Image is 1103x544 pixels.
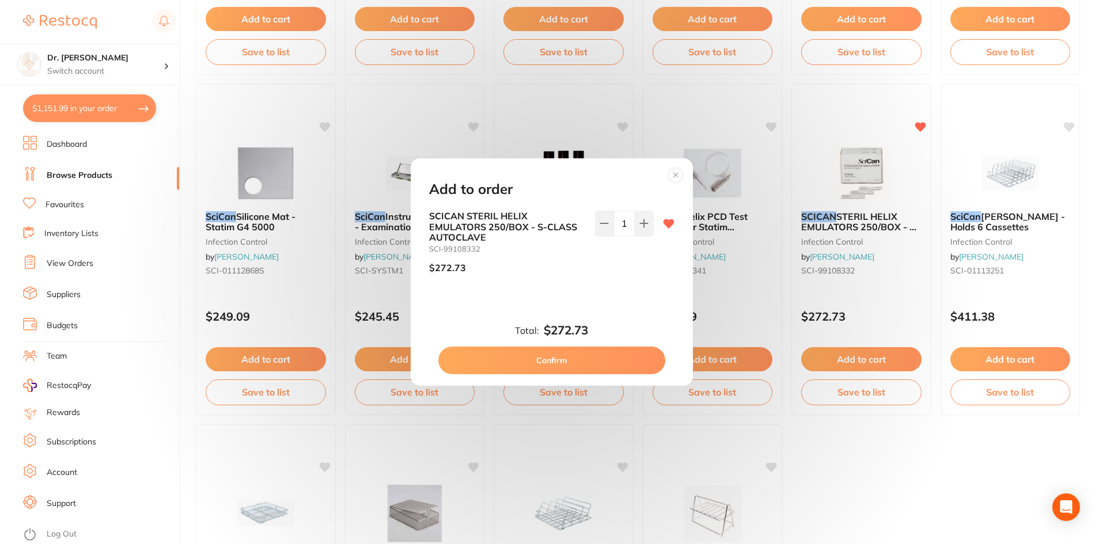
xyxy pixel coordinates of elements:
[1052,493,1080,521] div: Open Intercom Messenger
[429,181,513,197] h2: Add to order
[429,245,586,253] small: SCI-99108332
[429,263,466,273] p: $272.73
[438,347,665,374] button: Confirm
[429,211,586,242] b: SCICAN STERIL HELIX EMULATORS 250/BOX - S-CLASS AUTOCLAVE
[515,325,539,336] label: Total:
[544,324,588,337] b: $272.73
